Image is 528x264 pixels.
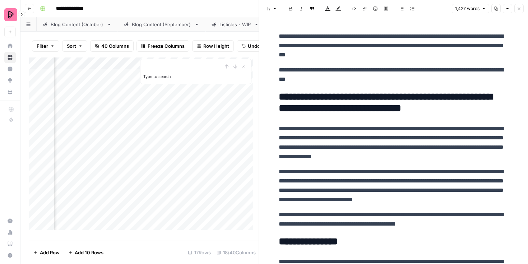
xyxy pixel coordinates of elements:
[132,21,191,28] div: Blog Content (September)
[32,40,59,52] button: Filter
[203,42,229,50] span: Row Height
[4,8,17,21] img: Preply Logo
[4,40,16,52] a: Home
[29,247,64,258] button: Add Row
[219,21,251,28] div: Listicles - WIP
[4,52,16,63] a: Browse
[67,42,76,50] span: Sort
[62,40,87,52] button: Sort
[64,247,108,258] button: Add 10 Rows
[148,42,185,50] span: Freeze Columns
[237,40,265,52] button: Undo
[75,249,103,256] span: Add 10 Rows
[4,215,16,227] a: Settings
[240,62,248,71] button: Close Search
[136,40,189,52] button: Freeze Columns
[101,42,129,50] span: 40 Columns
[143,74,171,79] label: Type to search
[40,249,60,256] span: Add Row
[4,250,16,261] button: Help + Support
[4,86,16,98] a: Your Data
[4,6,16,24] button: Workspace: Preply
[4,227,16,238] a: Usage
[185,247,214,258] div: 17 Rows
[205,17,265,32] a: Listicles - WIP
[192,40,234,52] button: Row Height
[37,42,48,50] span: Filter
[90,40,134,52] button: 40 Columns
[51,21,104,28] div: Blog Content (October)
[214,247,259,258] div: 18/40 Columns
[37,17,118,32] a: Blog Content (October)
[4,63,16,75] a: Insights
[455,5,480,12] span: 1,427 words
[452,4,489,13] button: 1,427 words
[118,17,205,32] a: Blog Content (September)
[4,75,16,86] a: Opportunities
[4,238,16,250] a: Learning Hub
[248,42,260,50] span: Undo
